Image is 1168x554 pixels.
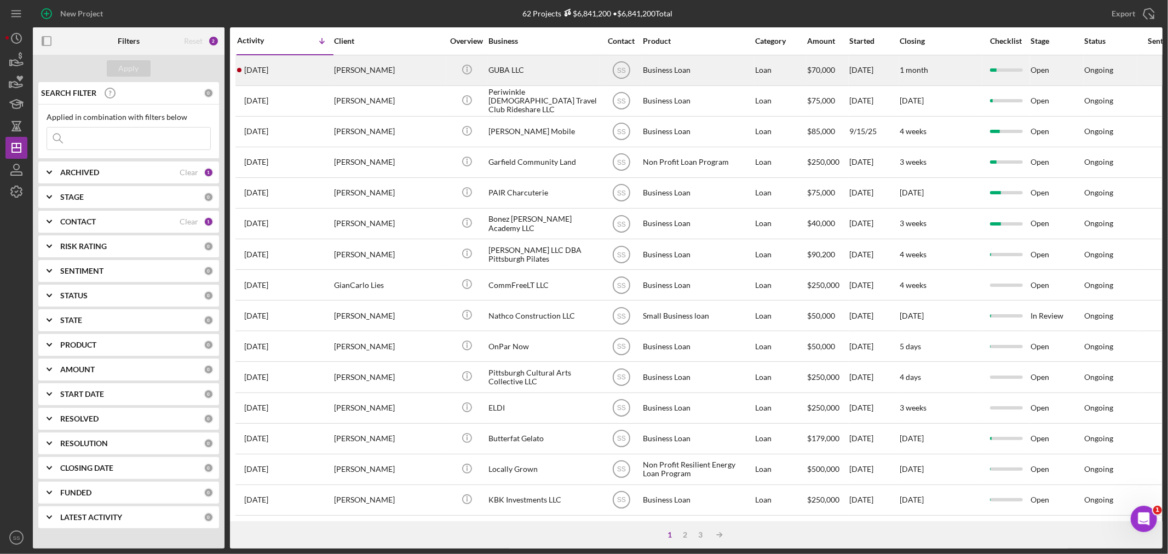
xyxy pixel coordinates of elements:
[488,56,598,85] div: GUBA LLC
[643,148,752,177] div: Non Profit Loan Program
[60,513,122,522] b: LATEST ACTIVITY
[237,36,285,45] div: Activity
[488,516,598,545] div: Glo Body LLC
[1031,332,1083,361] div: Open
[1031,56,1083,85] div: Open
[1112,3,1135,25] div: Export
[900,96,924,105] time: [DATE]
[204,488,214,498] div: 0
[1084,281,1113,290] div: Ongoing
[849,455,899,484] div: [DATE]
[900,372,921,382] time: 4 days
[488,394,598,423] div: ELDI
[643,37,752,45] div: Product
[488,209,598,238] div: Bonez [PERSON_NAME] Academy LLC
[562,9,612,18] div: $6,841,200
[1084,127,1113,136] div: Ongoing
[807,342,835,351] span: $50,000
[488,117,598,146] div: [PERSON_NAME] Mobile
[180,217,198,226] div: Clear
[900,65,928,74] time: 1 month
[617,281,625,289] text: SS
[755,56,806,85] div: Loan
[488,240,598,269] div: [PERSON_NAME] LLC DBA Pittsburgh Pilates
[1031,209,1083,238] div: Open
[208,36,219,47] div: 2
[617,220,625,228] text: SS
[807,126,835,136] span: $85,000
[900,157,927,166] time: 3 weeks
[1153,506,1162,515] span: 1
[60,341,96,349] b: PRODUCT
[643,486,752,515] div: Business Loan
[488,86,598,116] div: Periwinkle [DEMOGRAPHIC_DATA] Travel Club Rideshare LLC
[900,218,927,228] time: 3 weeks
[807,188,835,197] span: $75,000
[617,374,625,382] text: SS
[334,209,444,238] div: [PERSON_NAME]
[755,178,806,207] div: Loan
[849,362,899,391] div: [DATE]
[204,463,214,473] div: 0
[1084,219,1113,228] div: Ongoing
[334,56,444,85] div: [PERSON_NAME]
[244,66,268,74] time: 2025-09-27 16:52
[334,117,444,146] div: [PERSON_NAME]
[1084,434,1113,443] div: Ongoing
[849,178,899,207] div: [DATE]
[693,530,709,539] div: 3
[334,86,444,116] div: [PERSON_NAME]
[900,495,924,504] time: [DATE]
[755,148,806,177] div: Loan
[1031,455,1083,484] div: Open
[807,464,839,474] span: $500,000
[1031,394,1083,423] div: Open
[755,270,806,299] div: Loan
[1084,495,1113,504] div: Ongoing
[204,365,214,374] div: 0
[334,486,444,515] div: [PERSON_NAME]
[617,251,625,258] text: SS
[523,9,673,18] div: 62 Projects • $6,841,200 Total
[334,240,444,269] div: [PERSON_NAME]
[47,113,211,122] div: Applied in combination with filters below
[1031,270,1083,299] div: Open
[849,37,899,45] div: Started
[807,65,835,74] span: $70,000
[119,60,139,77] div: Apply
[643,56,752,85] div: Business Loan
[488,332,598,361] div: OnPar Now
[334,148,444,177] div: [PERSON_NAME]
[180,168,198,177] div: Clear
[849,270,899,299] div: [DATE]
[755,332,806,361] div: Loan
[643,240,752,269] div: Business Loan
[807,280,839,290] span: $250,000
[807,403,839,412] span: $250,000
[488,270,598,299] div: CommFreeLT LLC
[60,242,107,251] b: RISK RATING
[118,37,140,45] b: Filters
[1084,188,1113,197] div: Ongoing
[334,455,444,484] div: [PERSON_NAME]
[244,96,268,105] time: 2025-09-25 02:09
[204,389,214,399] div: 0
[643,516,752,545] div: Business Loan
[334,37,444,45] div: Client
[1084,342,1113,351] div: Ongoing
[244,373,268,382] time: 2025-08-21 15:47
[849,86,899,116] div: [DATE]
[983,37,1029,45] div: Checklist
[1031,516,1083,545] div: Open
[60,217,96,226] b: CONTACT
[849,148,899,177] div: [DATE]
[1031,301,1083,330] div: In Review
[1084,403,1113,412] div: Ongoing
[643,117,752,146] div: Business Loan
[1031,117,1083,146] div: Open
[488,37,598,45] div: Business
[60,291,88,300] b: STATUS
[60,193,84,201] b: STAGE
[1031,486,1083,515] div: Open
[617,343,625,350] text: SS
